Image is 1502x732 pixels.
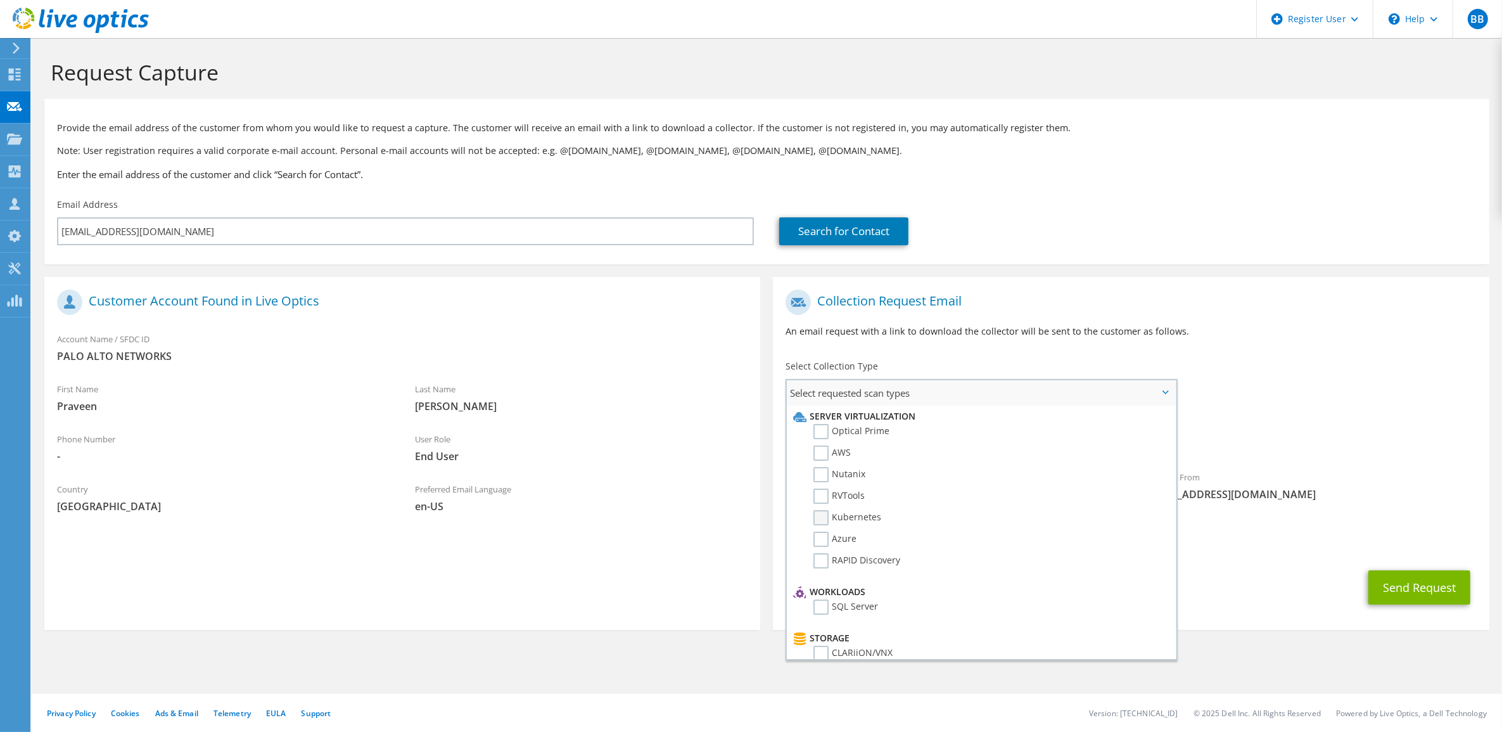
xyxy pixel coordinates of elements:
[57,167,1477,181] h3: Enter the email address of the customer and click “Search for Contact”.
[786,360,878,373] label: Select Collection Type
[44,376,402,420] div: First Name
[301,708,331,719] a: Support
[1336,708,1487,719] li: Powered by Live Optics, a Dell Technology
[44,476,402,520] div: Country
[44,326,760,369] div: Account Name / SFDC ID
[57,144,1477,158] p: Note: User registration requires a valid corporate e-mail account. Personal e-mail accounts will ...
[1193,708,1321,719] li: © 2025 Dell Inc. All Rights Reserved
[1389,13,1400,25] svg: \n
[813,446,851,461] label: AWS
[57,198,118,211] label: Email Address
[790,631,1169,646] li: Storage
[266,708,286,719] a: EULA
[51,59,1477,86] h1: Request Capture
[787,380,1175,406] span: Select requested scan types
[415,499,748,513] span: en-US
[773,464,1131,508] div: To
[1089,708,1178,719] li: Version: [TECHNICAL_ID]
[402,376,760,420] div: Last Name
[813,510,881,525] label: Kubernetes
[1144,487,1477,501] span: [EMAIL_ADDRESS][DOMAIN_NAME]
[402,426,760,470] div: User Role
[813,489,865,504] label: RVTools
[111,708,140,719] a: Cookies
[813,424,889,439] label: Optical Prime
[57,449,390,463] span: -
[57,290,741,315] h1: Customer Account Found in Live Optics
[813,532,856,547] label: Azure
[790,409,1169,424] li: Server Virtualization
[57,499,390,513] span: [GEOGRAPHIC_DATA]
[1368,570,1470,605] button: Send Request
[213,708,251,719] a: Telemetry
[415,399,748,413] span: [PERSON_NAME]
[402,476,760,520] div: Preferred Email Language
[415,449,748,463] span: End User
[57,349,748,363] span: PALO ALTO NETWORKS
[1468,9,1488,29] span: BB
[1131,464,1489,508] div: Sender & From
[813,600,878,615] label: SQL Server
[786,290,1470,315] h1: Collection Request Email
[779,217,908,245] a: Search for Contact
[786,324,1476,338] p: An email request with a link to download the collector will be sent to the customer as follows.
[790,584,1169,600] li: Workloads
[44,426,402,470] div: Phone Number
[57,121,1477,135] p: Provide the email address of the customer from whom you would like to request a capture. The cust...
[773,411,1489,458] div: Requested Collections
[155,708,198,719] a: Ads & Email
[813,467,865,482] label: Nutanix
[813,553,900,568] label: RAPID Discovery
[773,514,1489,558] div: CC & Reply To
[47,708,96,719] a: Privacy Policy
[57,399,390,413] span: Praveen
[813,646,893,661] label: CLARiiON/VNX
